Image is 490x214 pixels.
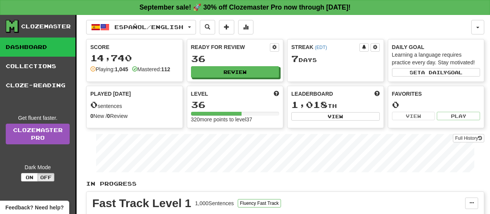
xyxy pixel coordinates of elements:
div: Streak [291,43,359,51]
button: Play [437,112,480,120]
div: New / Review [90,112,179,120]
div: 36 [191,100,279,109]
div: Playing: [90,65,128,73]
div: Fast Track Level 1 [92,198,191,209]
button: More stats [238,20,253,34]
div: sentences [90,100,179,110]
span: 7 [291,53,299,64]
div: th [291,100,380,110]
button: Review [191,66,279,78]
button: Search sentences [200,20,215,34]
strong: 0 [90,113,93,119]
div: Score [90,43,179,51]
span: Español / English [114,24,183,30]
span: Leaderboard [291,90,333,98]
div: 1,000 Sentences [195,199,234,207]
button: View [392,112,435,120]
div: Favorites [392,90,480,98]
button: Seta dailygoal [392,68,480,77]
div: 36 [191,54,279,64]
span: 0 [90,99,98,110]
div: Clozemaster [21,23,71,30]
div: 14,740 [90,53,179,63]
div: 0 [392,100,480,109]
div: Ready for Review [191,43,270,51]
strong: 112 [161,66,170,72]
button: View [291,112,380,121]
button: Full History [453,134,484,142]
div: Dark Mode [6,163,70,171]
div: Learning a language requires practice every day. Stay motivated! [392,51,480,66]
span: Level [191,90,208,98]
strong: 0 [107,113,110,119]
span: This week in points, UTC [374,90,380,98]
a: (EDT) [315,45,327,50]
div: Mastered: [132,65,170,73]
button: Add sentence to collection [219,20,234,34]
button: Español/English [86,20,196,34]
button: Off [38,173,54,181]
div: Daily Goal [392,43,480,51]
div: Day s [291,54,380,64]
span: 1,018 [291,99,328,110]
div: Get fluent faster. [6,114,70,122]
span: Score more points to level up [274,90,279,98]
button: On [21,173,38,181]
span: Open feedback widget [5,204,64,211]
strong: September sale! 🚀 30% off Clozemaster Pro now through [DATE]! [139,3,351,11]
strong: 1,045 [115,66,128,72]
p: In Progress [86,180,484,188]
div: 320 more points to level 37 [191,116,279,123]
span: a daily [421,70,447,75]
a: ClozemasterPro [6,124,70,144]
span: Played [DATE] [90,90,131,98]
button: Fluency Fast Track [238,199,281,207]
